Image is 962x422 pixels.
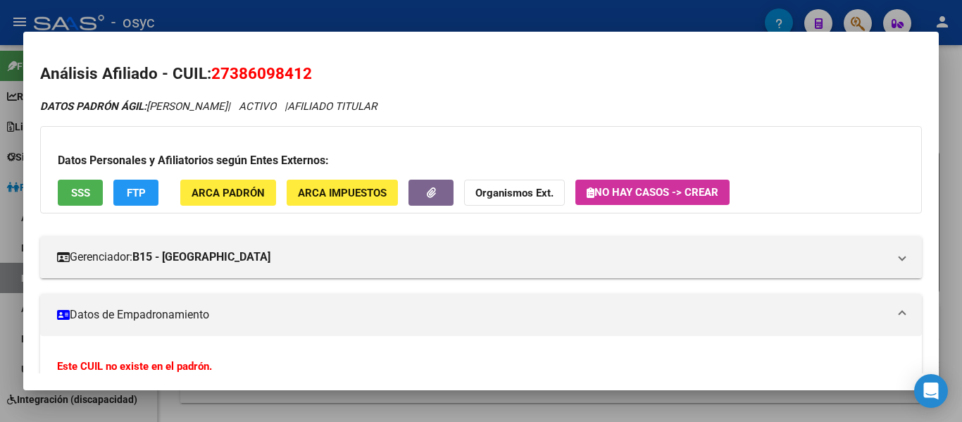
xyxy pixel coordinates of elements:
div: Open Intercom Messenger [914,374,948,408]
button: ARCA Padrón [180,180,276,206]
button: Organismos Ext. [464,180,565,206]
mat-panel-title: Gerenciador: [57,249,888,266]
button: SSS [58,180,103,206]
span: 27386098412 [211,64,312,82]
mat-panel-title: Datos de Empadronamiento [57,306,888,323]
strong: Organismos Ext. [475,187,554,199]
strong: DATOS PADRÓN ÁGIL: [40,100,146,113]
span: [PERSON_NAME] [40,100,227,113]
span: No hay casos -> Crear [587,186,718,199]
strong: Este CUIL no existe en el padrón. [57,360,212,373]
mat-expansion-panel-header: Gerenciador:B15 - [GEOGRAPHIC_DATA] [40,236,922,278]
h3: Datos Personales y Afiliatorios según Entes Externos: [58,152,904,169]
span: FTP [127,187,146,199]
mat-expansion-panel-header: Datos de Empadronamiento [40,294,922,336]
i: | ACTIVO | [40,100,377,113]
strong: B15 - [GEOGRAPHIC_DATA] [132,249,270,266]
span: ARCA Impuestos [298,187,387,199]
span: SSS [71,187,90,199]
span: ARCA Padrón [192,187,265,199]
button: ARCA Impuestos [287,180,398,206]
button: FTP [113,180,158,206]
span: AFILIADO TITULAR [287,100,377,113]
h2: Análisis Afiliado - CUIL: [40,62,922,86]
button: No hay casos -> Crear [575,180,730,205]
